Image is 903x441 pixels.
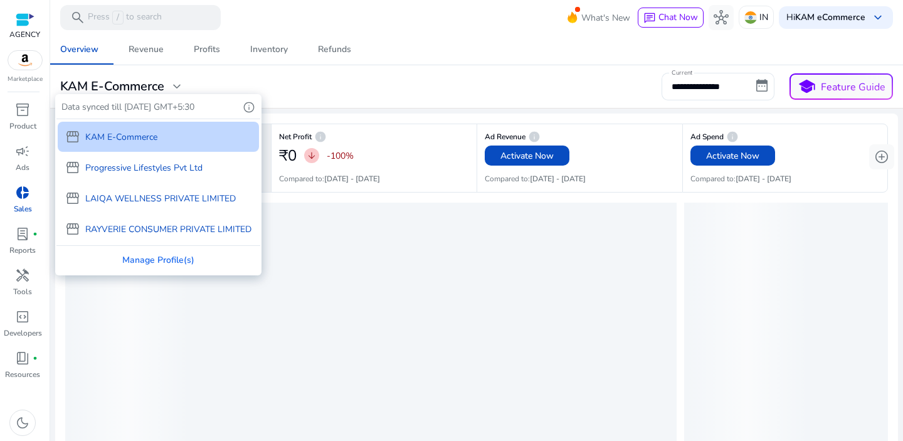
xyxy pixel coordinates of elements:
[65,221,80,236] span: storefront
[243,100,255,113] span: info
[65,129,80,144] span: storefront
[65,160,80,175] span: storefront
[85,222,251,235] p: RAYVERIE CONSUMER PRIVATE LIMITED
[65,191,80,206] span: storefront
[85,191,236,205] p: LAIQA WELLNESS PRIVATE LIMITED
[61,100,194,114] p: Data synced till [DATE] GMT+5:30
[85,130,157,143] p: KAM E-Commerce
[56,246,260,274] div: Manage Profile(s)
[85,161,203,174] p: Progressive Lifestyles Pvt Ltd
